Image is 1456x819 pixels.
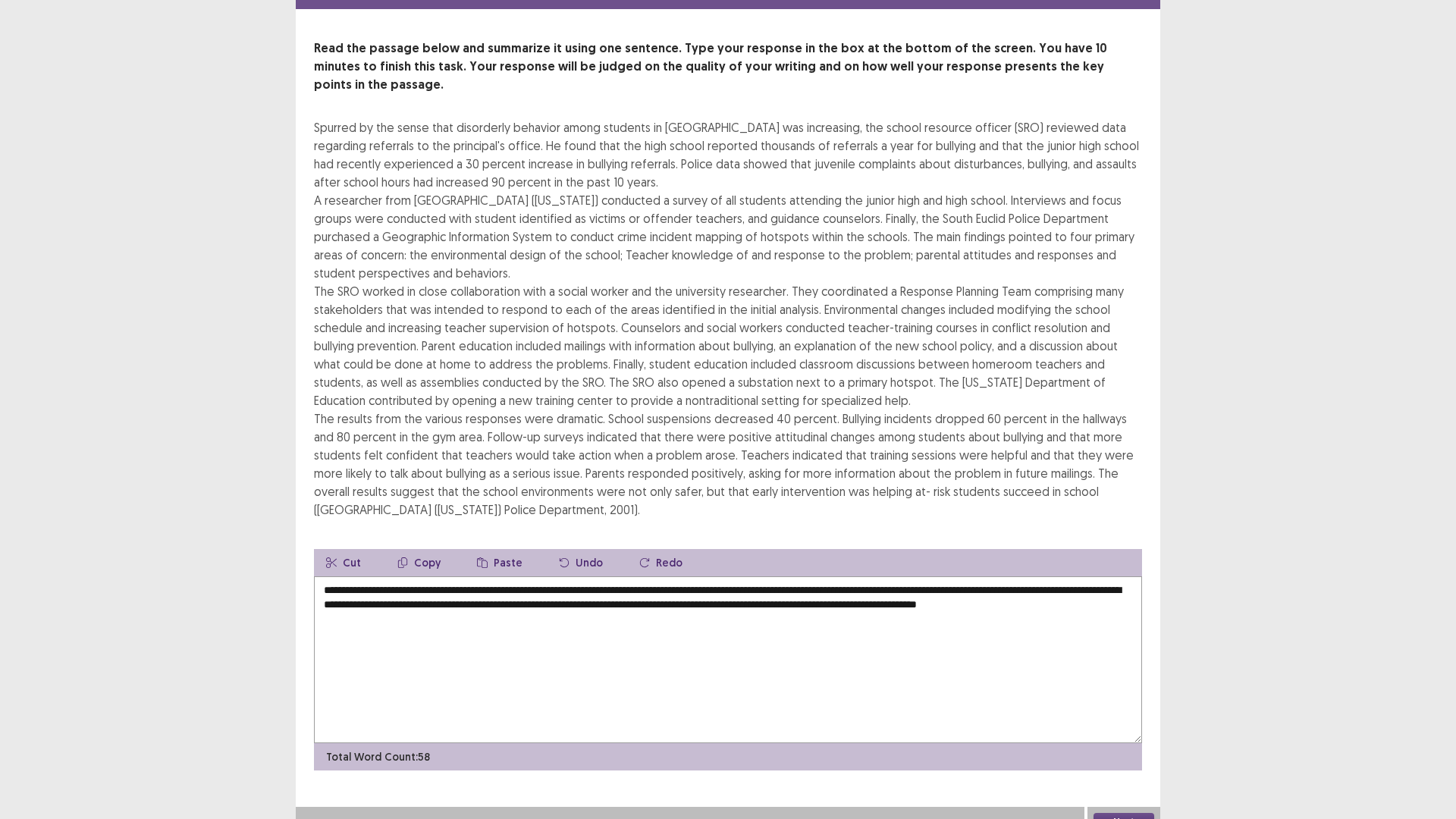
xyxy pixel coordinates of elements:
[385,549,453,576] button: Copy
[314,118,1142,519] div: Spurred by the sense that disorderly behavior among students in [GEOGRAPHIC_DATA] was increasing,...
[547,549,615,576] button: Undo
[465,549,535,576] button: Paste
[326,749,430,765] p: Total Word Count: 58
[314,39,1142,94] p: Read the passage below and summarize it using one sentence. Type your response in the box at the ...
[314,549,373,576] button: Cut
[627,549,695,576] button: Redo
